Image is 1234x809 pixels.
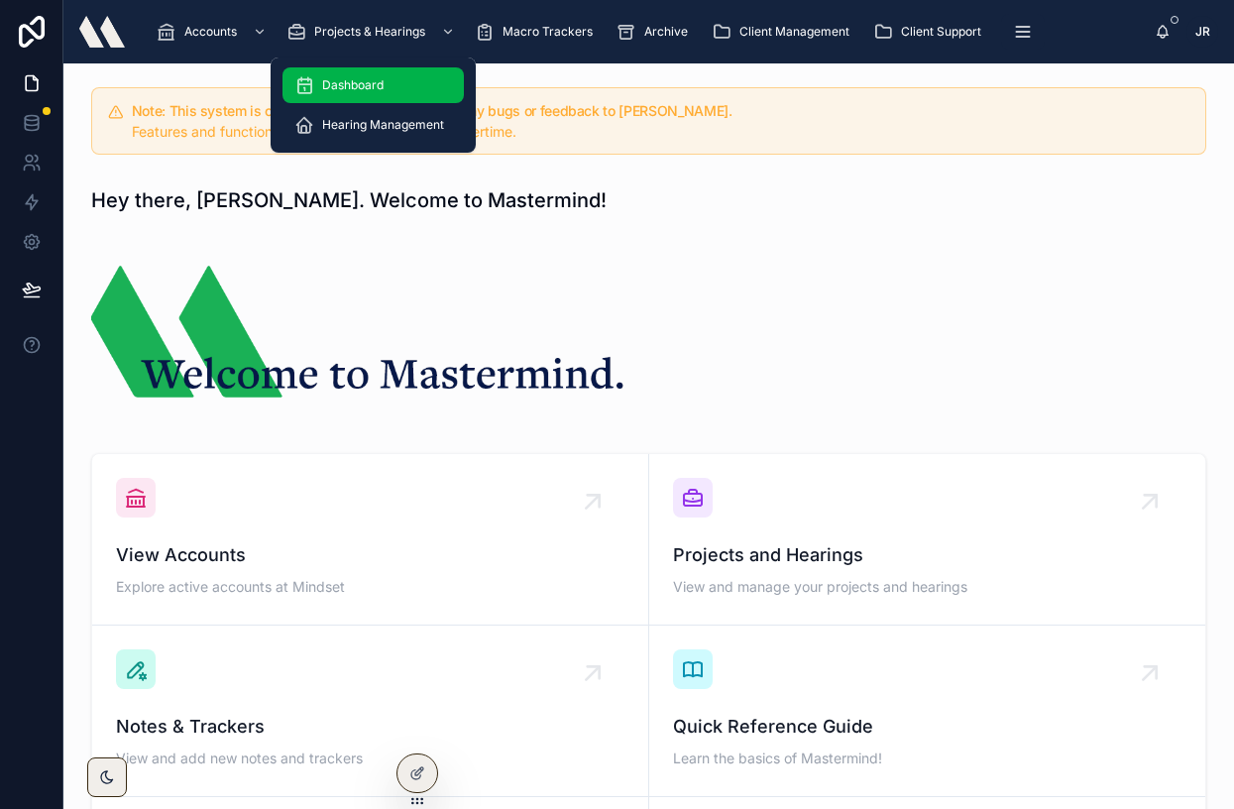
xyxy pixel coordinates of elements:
[92,626,649,797] a: Notes & TrackersView and add new notes and trackers
[151,14,277,50] a: Accounts
[92,454,649,626] a: View AccountsExplore active accounts at Mindset
[867,14,995,50] a: Client Support
[141,10,1155,54] div: scrollable content
[184,24,237,40] span: Accounts
[1195,24,1210,40] span: JR
[644,24,688,40] span: Archive
[91,186,607,214] h1: Hey there, [PERSON_NAME]. Welcome to Mastermind!
[280,14,465,50] a: Projects & Hearings
[116,713,624,741] span: Notes & Trackers
[282,107,464,143] a: Hearing Management
[649,626,1206,797] a: Quick Reference GuideLearn the basics of Mastermind!
[132,104,1189,118] h5: Note: This system is currently in beta. Please report any bugs or feedback to Andrew.
[322,77,384,93] span: Dashboard
[739,24,849,40] span: Client Management
[673,713,1182,741] span: Quick Reference Guide
[611,14,702,50] a: Archive
[673,541,1182,569] span: Projects and Hearings
[132,122,1189,142] div: Features and functionality are subject to changes overtime.
[91,266,631,398] img: 34592-mastermindbanner.png
[469,14,607,50] a: Macro Trackers
[649,454,1206,626] a: Projects and HearingsView and manage your projects and hearings
[116,541,624,569] span: View Accounts
[116,749,624,768] span: View and add new notes and trackers
[503,24,593,40] span: Macro Trackers
[79,16,125,48] img: App logo
[673,749,1182,768] span: Learn the basics of Mastermind!
[282,67,464,103] a: Dashboard
[116,577,624,597] span: Explore active accounts at Mindset
[322,117,444,133] span: Hearing Management
[901,24,981,40] span: Client Support
[132,123,516,140] span: Features and functionality are subject to changes overtime.
[673,577,1182,597] span: View and manage your projects and hearings
[706,14,863,50] a: Client Management
[314,24,425,40] span: Projects & Hearings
